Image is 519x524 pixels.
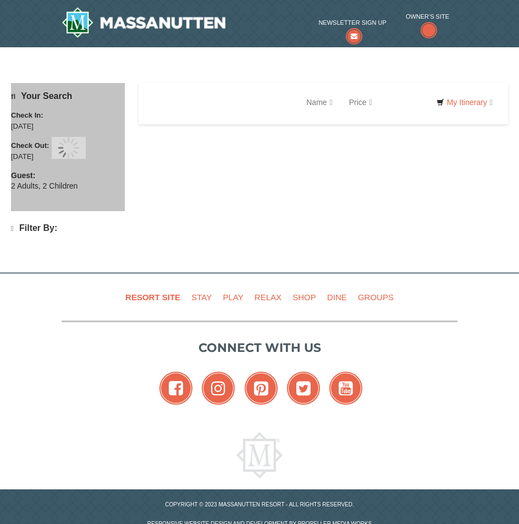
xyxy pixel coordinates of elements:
span: Owner's Site [406,11,449,22]
img: wait gif [58,137,80,159]
a: Owner's Site [406,11,449,40]
h4: Filter By: [11,223,125,234]
a: Shop [288,285,321,310]
p: Connect with us [62,339,457,357]
a: Name [298,91,340,113]
a: My Itinerary [429,94,500,111]
img: Massanutten Resort Logo [62,7,225,38]
a: Play [218,285,247,310]
a: Relax [250,285,286,310]
a: Stay [187,285,216,310]
img: Massanutten Resort Logo [236,432,283,478]
p: Copyright © 2023 Massanutten Resort - All Rights Reserved. [53,500,466,509]
a: Groups [354,285,398,310]
span: Newsletter Sign Up [318,17,386,28]
a: Resort Site [121,285,185,310]
a: Massanutten Resort [62,7,225,38]
a: Dine [323,285,351,310]
a: Newsletter Sign Up [318,17,386,40]
a: Price [341,91,380,113]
